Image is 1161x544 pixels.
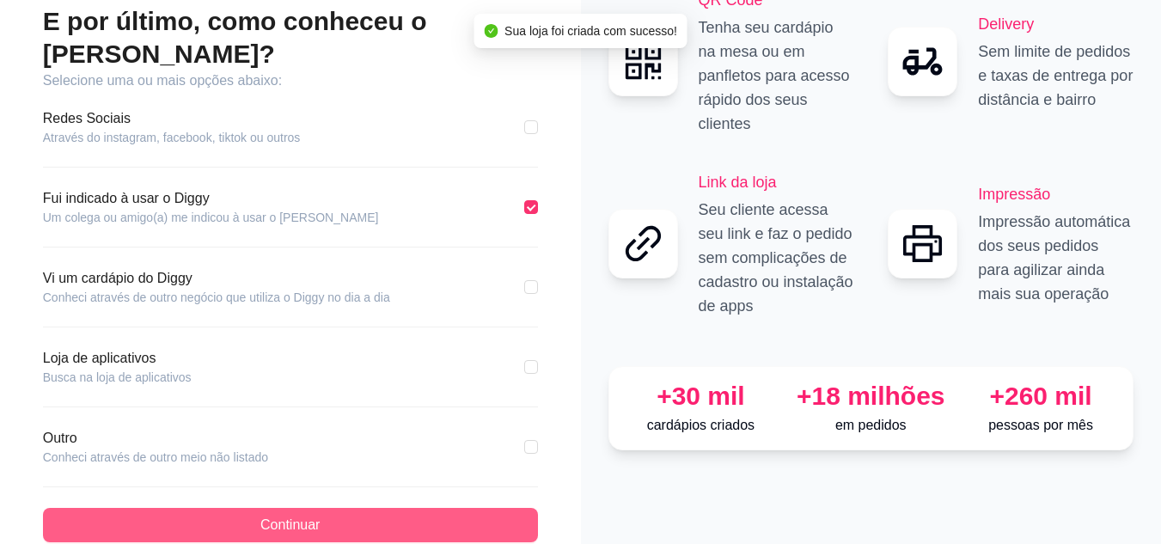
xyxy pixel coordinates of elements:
[43,348,192,369] article: Loja de aplicativos
[962,381,1119,412] div: +260 mil
[43,508,538,542] button: Continuar
[623,381,779,412] div: +30 mil
[962,415,1119,436] p: pessoas por mês
[699,170,854,194] h2: Link da loja
[504,24,677,38] span: Sua loja foi criada com sucesso!
[43,108,301,129] article: Redes Sociais
[260,515,320,535] span: Continuar
[43,209,379,226] article: Um colega ou amigo(a) me indicou à usar o [PERSON_NAME]
[978,182,1134,206] h2: Impressão
[43,5,538,70] h2: E por último, como conheceu o [PERSON_NAME]?
[978,40,1134,112] p: Sem limite de pedidos e taxas de entrega por distância e bairro
[484,24,498,38] span: check-circle
[792,415,949,436] p: em pedidos
[43,70,538,91] article: Selecione uma ou mais opções abaixo:
[699,198,854,318] p: Seu cliente acessa seu link e faz o pedido sem complicações de cadastro ou instalação de apps
[623,415,779,436] p: cardápios criados
[699,15,854,136] p: Tenha seu cardápio na mesa ou em panfletos para acesso rápido dos seus clientes
[792,381,949,412] div: +18 milhões
[43,449,268,466] article: Conheci através de outro meio não listado
[43,428,268,449] article: Outro
[43,129,301,146] article: Através do instagram, facebook, tiktok ou outros
[43,188,379,209] article: Fui indicado à usar o Diggy
[43,289,390,306] article: Conheci através de outro negócio que utiliza o Diggy no dia a dia
[43,268,390,289] article: Vi um cardápio do Diggy
[978,210,1134,306] p: Impressão automática dos seus pedidos para agilizar ainda mais sua operação
[43,369,192,386] article: Busca na loja de aplicativos
[978,12,1134,36] h2: Delivery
